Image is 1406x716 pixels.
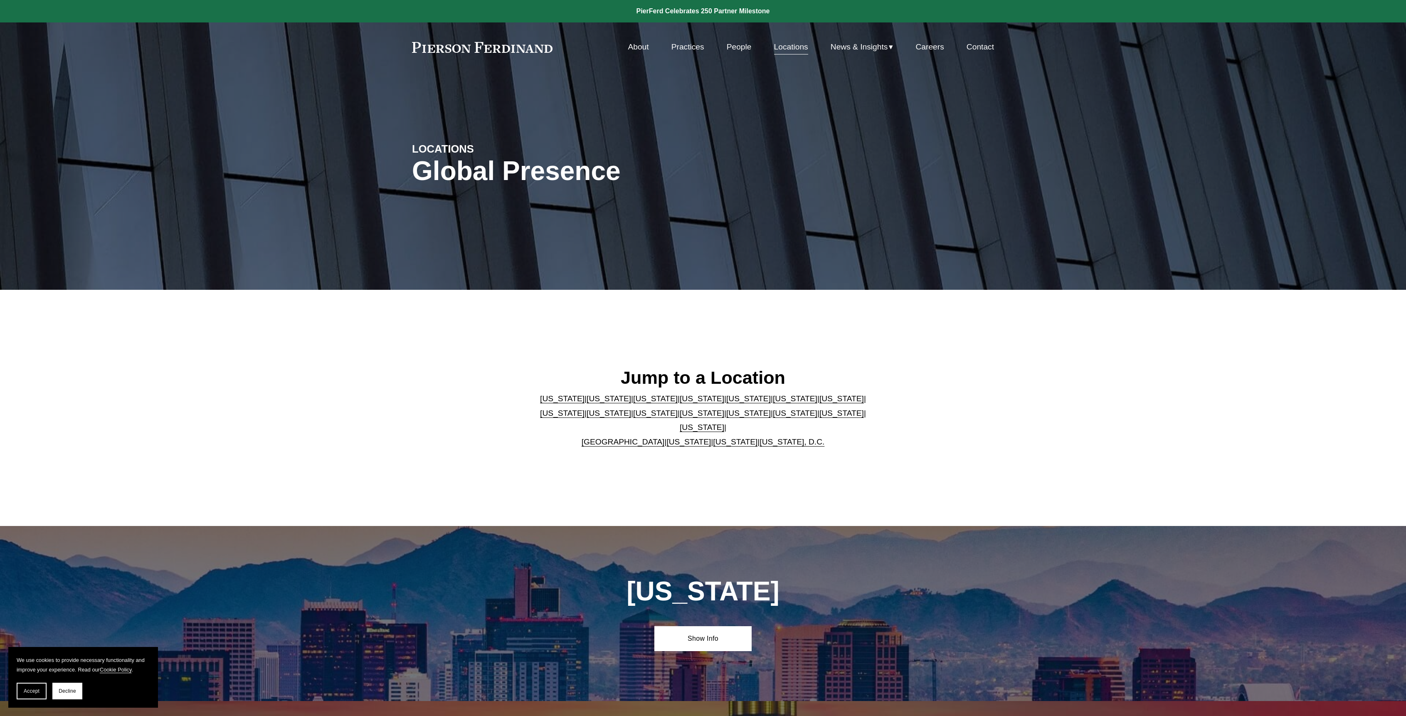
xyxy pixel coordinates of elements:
a: [US_STATE] [633,394,678,403]
a: [US_STATE] [773,409,817,417]
h2: Jump to a Location [533,367,873,388]
button: Accept [17,683,47,699]
h4: LOCATIONS [412,142,557,156]
a: [US_STATE] [680,394,724,403]
a: Cookie Policy [100,667,132,673]
a: [US_STATE] [633,409,678,417]
a: Locations [774,39,808,55]
p: We use cookies to provide necessary functionality and improve your experience. Read our . [17,655,150,674]
a: [US_STATE] [587,409,631,417]
h1: [US_STATE] [582,576,824,607]
a: [US_STATE] [680,423,724,432]
a: [US_STATE] [819,409,864,417]
a: People [727,39,752,55]
span: Decline [59,688,76,694]
a: folder dropdown [831,39,893,55]
a: [US_STATE] [680,409,724,417]
a: [US_STATE], D.C. [760,437,824,446]
a: Practices [671,39,704,55]
a: [US_STATE] [540,409,585,417]
a: [US_STATE] [666,437,711,446]
a: [GEOGRAPHIC_DATA] [582,437,665,446]
a: [US_STATE] [713,437,757,446]
a: [US_STATE] [726,394,771,403]
a: Contact [967,39,994,55]
a: [US_STATE] [587,394,631,403]
p: | | | | | | | | | | | | | | | | | | [533,392,873,449]
a: [US_STATE] [726,409,771,417]
section: Cookie banner [8,647,158,708]
a: About [628,39,649,55]
span: Accept [24,688,39,694]
a: Show Info [654,626,751,651]
a: Careers [916,39,944,55]
a: [US_STATE] [819,394,864,403]
a: [US_STATE] [773,394,817,403]
button: Decline [52,683,82,699]
span: News & Insights [831,40,888,54]
a: [US_STATE] [540,394,585,403]
h1: Global Presence [412,156,800,186]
